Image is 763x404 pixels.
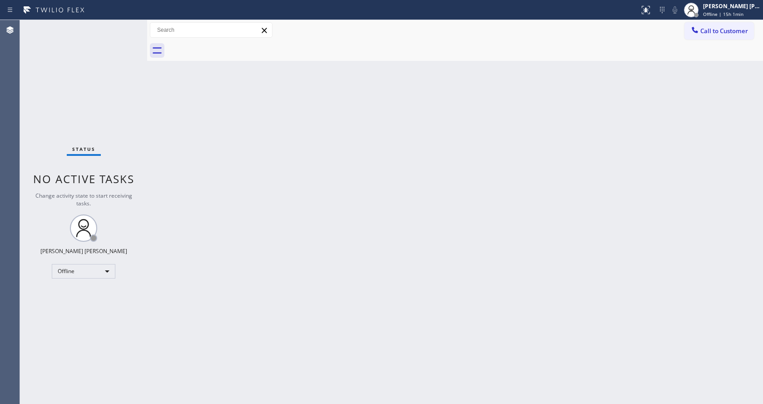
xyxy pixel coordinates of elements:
div: [PERSON_NAME] [PERSON_NAME] [40,247,127,255]
span: Status [72,146,95,152]
span: Call to Customer [700,27,748,35]
span: Offline | 15h 1min [703,11,743,17]
div: [PERSON_NAME] [PERSON_NAME] [703,2,760,10]
div: Offline [52,264,115,279]
span: Change activity state to start receiving tasks. [35,192,132,207]
input: Search [150,23,272,37]
button: Call to Customer [684,22,754,40]
button: Mute [669,4,681,16]
span: No active tasks [33,171,134,186]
